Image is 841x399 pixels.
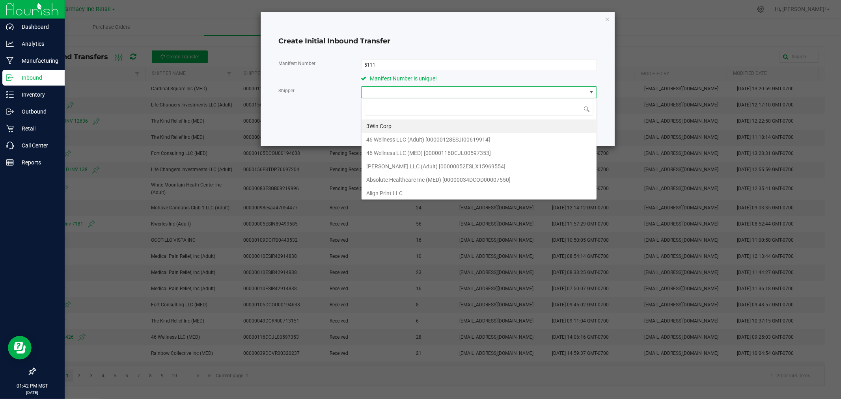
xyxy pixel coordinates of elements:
inline-svg: Call Center [6,142,14,149]
span: Align Print LLC [366,187,403,199]
p: Outbound [14,107,61,116]
inline-svg: Analytics [6,40,14,48]
p: Inbound [14,73,61,82]
p: Retail [14,124,61,133]
span: 46 Wellness LLC (MED) [00000116DCJL00597353] [366,147,491,159]
p: [DATE] [4,390,61,395]
inline-svg: Inventory [6,91,14,99]
span: Create Initial Inbound Transfer [278,37,390,45]
inline-svg: Retail [6,125,14,132]
p: 01:42 PM MST [4,382,61,390]
span: [PERSON_NAME] LLC (Adult) [00000052ESLX15969554] [366,160,505,172]
span: 46 Wellness LLC (Adult) [00000128ESJI00619914] [366,134,490,145]
iframe: Resource center [8,336,32,360]
inline-svg: Inbound [6,74,14,82]
inline-svg: Manufacturing [6,57,14,65]
p: Reports [14,158,61,167]
p: Manufacturing [14,56,61,65]
p: Call Center [14,141,61,150]
inline-svg: Reports [6,158,14,166]
span: Manifest Number is unique! [370,75,437,82]
p: Inventory [14,90,61,99]
inline-svg: Dashboard [6,23,14,31]
span: 3Win Corp [366,120,392,132]
p: Analytics [14,39,61,48]
span: Shipper [278,88,295,93]
span: Absolute Healthcare Inc (MED) [00000034DCOD00007550] [366,174,511,186]
p: Dashboard [14,22,61,32]
span: Manifest Number [278,61,315,66]
inline-svg: Outbound [6,108,14,116]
